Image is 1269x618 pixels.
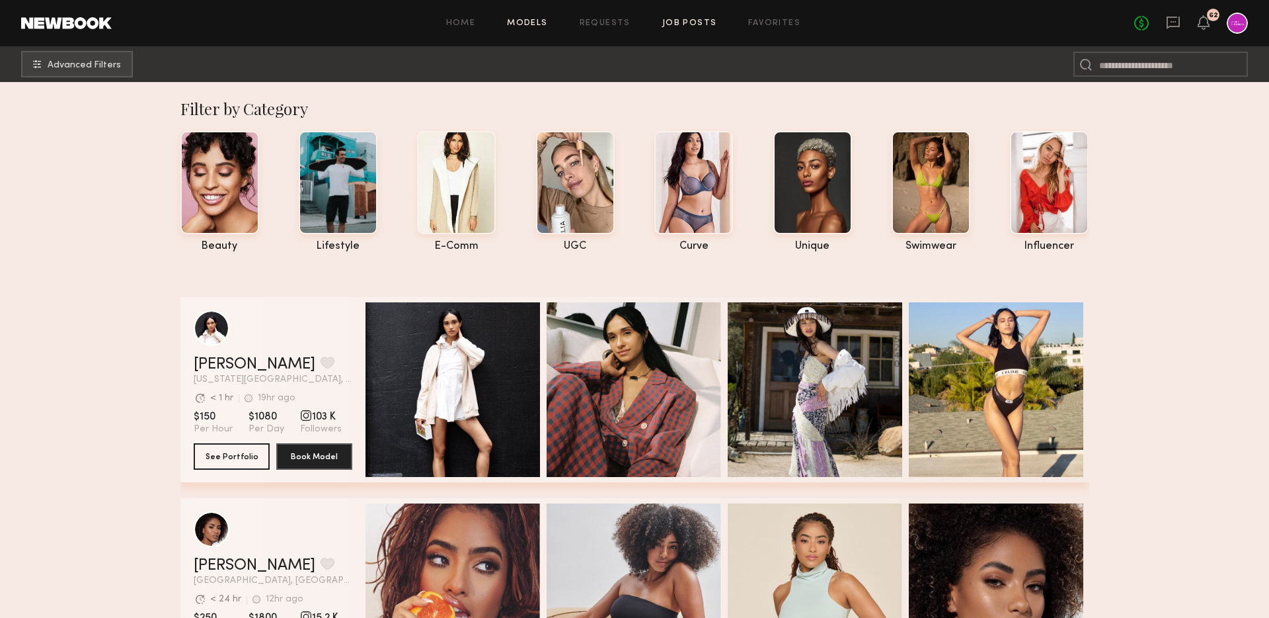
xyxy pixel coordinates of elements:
[417,241,496,252] div: e-comm
[180,98,1089,119] div: Filter by Category
[180,241,259,252] div: beauty
[194,375,352,384] span: [US_STATE][GEOGRAPHIC_DATA], [GEOGRAPHIC_DATA]
[892,241,970,252] div: swimwear
[258,394,295,403] div: 19hr ago
[194,443,270,470] button: See Portfolio
[748,19,800,28] a: Favorites
[536,241,615,252] div: UGC
[210,595,241,604] div: < 24 hr
[21,51,133,77] button: Advanced Filters
[249,423,284,435] span: Per Day
[1010,241,1089,252] div: influencer
[276,443,352,470] button: Book Model
[210,394,233,403] div: < 1 hr
[773,241,852,252] div: unique
[300,410,342,423] span: 103 K
[48,61,121,70] span: Advanced Filters
[580,19,631,28] a: Requests
[662,19,717,28] a: Job Posts
[194,576,352,586] span: [GEOGRAPHIC_DATA], [GEOGRAPHIC_DATA]
[194,410,233,423] span: $150
[249,410,284,423] span: $1080
[654,241,733,252] div: curve
[194,423,233,435] span: Per Hour
[1209,12,1218,19] div: 62
[266,595,303,604] div: 12hr ago
[299,241,377,252] div: lifestyle
[194,357,315,373] a: [PERSON_NAME]
[507,19,547,28] a: Models
[194,558,315,574] a: [PERSON_NAME]
[446,19,476,28] a: Home
[300,423,342,435] span: Followers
